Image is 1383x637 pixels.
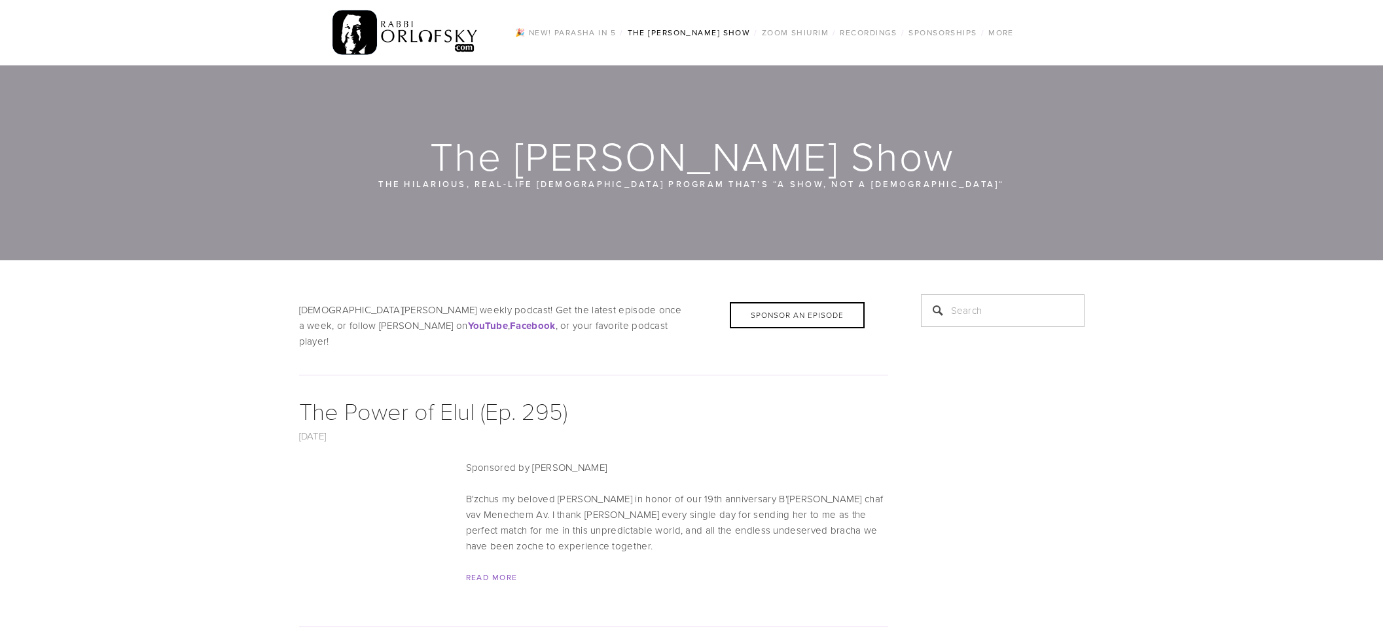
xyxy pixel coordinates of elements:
[836,24,901,41] a: Recordings
[758,24,833,41] a: Zoom Shiurim
[905,24,980,41] a: Sponsorships
[299,429,327,443] a: [DATE]
[620,27,623,38] span: /
[468,318,508,333] strong: YouTube
[468,318,508,332] a: YouTube
[984,24,1018,41] a: More
[921,294,1085,327] input: Search
[510,318,555,332] a: Facebook
[754,27,757,38] span: /
[833,27,836,38] span: /
[624,24,755,41] a: The [PERSON_NAME] Show
[299,394,567,426] a: The Power of Elul (Ep. 295)
[466,572,518,583] a: Read More
[299,460,888,475] p: Sponsored by [PERSON_NAME]
[299,302,888,349] p: [DEMOGRAPHIC_DATA][PERSON_NAME] weekly podcast! Get the latest episode once a week, or follow [PE...
[511,24,620,41] a: 🎉 NEW! Parasha in 5
[299,491,888,554] p: B'zchus my beloved [PERSON_NAME] in honor of our 19th anniversary B'[PERSON_NAME] chaf vav Menech...
[730,302,865,328] div: Sponsor an Episode
[981,27,984,38] span: /
[378,177,1006,191] p: The hilarious, real-life [DEMOGRAPHIC_DATA] program that’s “a show, not a [DEMOGRAPHIC_DATA]“
[901,27,905,38] span: /
[299,135,1086,177] h1: The [PERSON_NAME] Show
[510,318,555,333] strong: Facebook
[332,7,478,58] img: RabbiOrlofsky.com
